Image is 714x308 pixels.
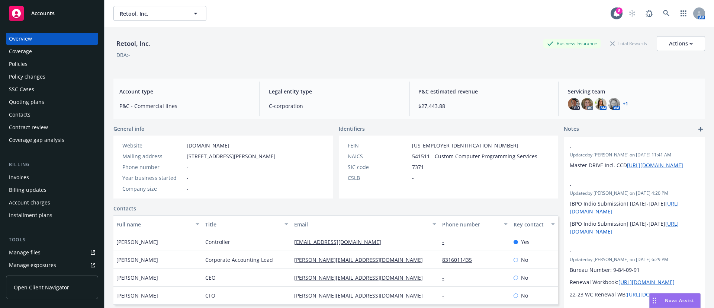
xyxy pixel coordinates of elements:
img: photo [581,98,593,110]
div: Contract review [9,121,48,133]
span: [PERSON_NAME] [116,292,158,299]
span: - [570,181,680,189]
span: - [187,174,189,182]
div: Tools [6,236,98,244]
a: Switch app [676,6,691,21]
button: Title [202,215,291,233]
img: photo [608,98,620,110]
span: Notes [564,125,579,134]
span: [PERSON_NAME] [116,238,158,246]
div: Billing updates [9,184,46,196]
div: Website [122,142,184,149]
span: C-corporation [269,102,400,110]
p: Renewal Workbook: [570,278,699,286]
div: Company size [122,185,184,193]
div: Invoices [9,171,29,183]
span: Open Client Navigator [14,283,69,291]
div: 8 [616,7,623,14]
a: 8316011435 [442,256,478,263]
div: Account charges [9,197,50,209]
a: Contacts [6,109,98,121]
div: -Updatedby [PERSON_NAME] on [DATE] 4:20 PM[BPO Indio Submission] [DATE]-[DATE][URL][DOMAIN_NAME][... [564,175,705,241]
div: Title [205,220,280,228]
span: [STREET_ADDRESS][PERSON_NAME] [187,152,276,160]
span: Servicing team [568,88,699,95]
span: 541511 - Custom Computer Programming Services [412,152,537,160]
button: Actions [657,36,705,51]
span: P&C - Commercial lines [119,102,251,110]
span: Manage exposures [6,259,98,271]
a: Policy changes [6,71,98,83]
div: Mailing address [122,152,184,160]
div: Key contact [514,220,547,228]
span: No [521,292,528,299]
span: - [412,174,414,182]
span: No [521,256,528,264]
span: $27,443.88 [418,102,550,110]
p: Master DRIVE Incl. CCD [570,161,699,169]
button: Nova Assist [649,293,701,308]
a: [URL][DOMAIN_NAME] [627,291,683,298]
div: Phone number [442,220,499,228]
button: Retool, Inc. [113,6,206,21]
span: Identifiers [339,125,365,133]
span: Updated by [PERSON_NAME] on [DATE] 11:41 AM [570,152,699,158]
a: Coverage [6,45,98,57]
div: DBA: - [116,51,130,59]
div: Year business started [122,174,184,182]
p: [BPO Indio Submission] [DATE]-[DATE] [570,220,699,235]
div: Manage files [9,247,41,258]
a: - [442,292,450,299]
a: Contract review [6,121,98,133]
a: Contacts [113,204,136,212]
a: - [442,274,450,281]
div: Email [294,220,428,228]
div: -Updatedby [PERSON_NAME] on [DATE] 11:41 AMMaster DRIVE Incl. CCD[URL][DOMAIN_NAME] [564,137,705,175]
button: Phone number [439,215,510,233]
span: Controller [205,238,230,246]
div: Billing [6,161,98,168]
div: Full name [116,220,191,228]
span: P&C estimated revenue [418,88,550,95]
a: Start snowing [625,6,640,21]
div: Drag to move [650,293,659,308]
a: Manage files [6,247,98,258]
a: [EMAIL_ADDRESS][DOMAIN_NAME] [294,238,387,245]
div: Manage exposures [9,259,56,271]
span: 7371 [412,163,424,171]
a: Policies [6,58,98,70]
div: CSLB [348,174,409,182]
div: Policy changes [9,71,45,83]
span: - [570,247,680,255]
div: NAICS [348,152,409,160]
div: Coverage [9,45,32,57]
div: Quoting plans [9,96,44,108]
span: CEO [205,274,216,282]
a: Billing updates [6,184,98,196]
span: No [521,274,528,282]
span: Account type [119,88,251,95]
p: Bureau Number: 9-84-09-91 [570,266,699,274]
a: Overview [6,33,98,45]
span: Legal entity type [269,88,400,95]
a: [DOMAIN_NAME] [187,142,229,149]
span: - [187,163,189,171]
div: Coverage gap analysis [9,134,64,146]
span: [US_EMPLOYER_IDENTIFICATION_NUMBER] [412,142,518,149]
div: SIC code [348,163,409,171]
div: Total Rewards [607,39,651,48]
button: Email [291,215,439,233]
img: photo [595,98,607,110]
span: [PERSON_NAME] [116,274,158,282]
a: Account charges [6,197,98,209]
p: [BPO Indio Submission] [DATE]-[DATE] [570,200,699,215]
button: Full name [113,215,202,233]
a: [URL][DOMAIN_NAME] [618,279,675,286]
a: Report a Bug [642,6,657,21]
span: - [187,185,189,193]
span: Updated by [PERSON_NAME] on [DATE] 4:20 PM [570,190,699,197]
div: Overview [9,33,32,45]
div: Actions [669,36,693,51]
span: Yes [521,238,530,246]
div: Installment plans [9,209,52,221]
